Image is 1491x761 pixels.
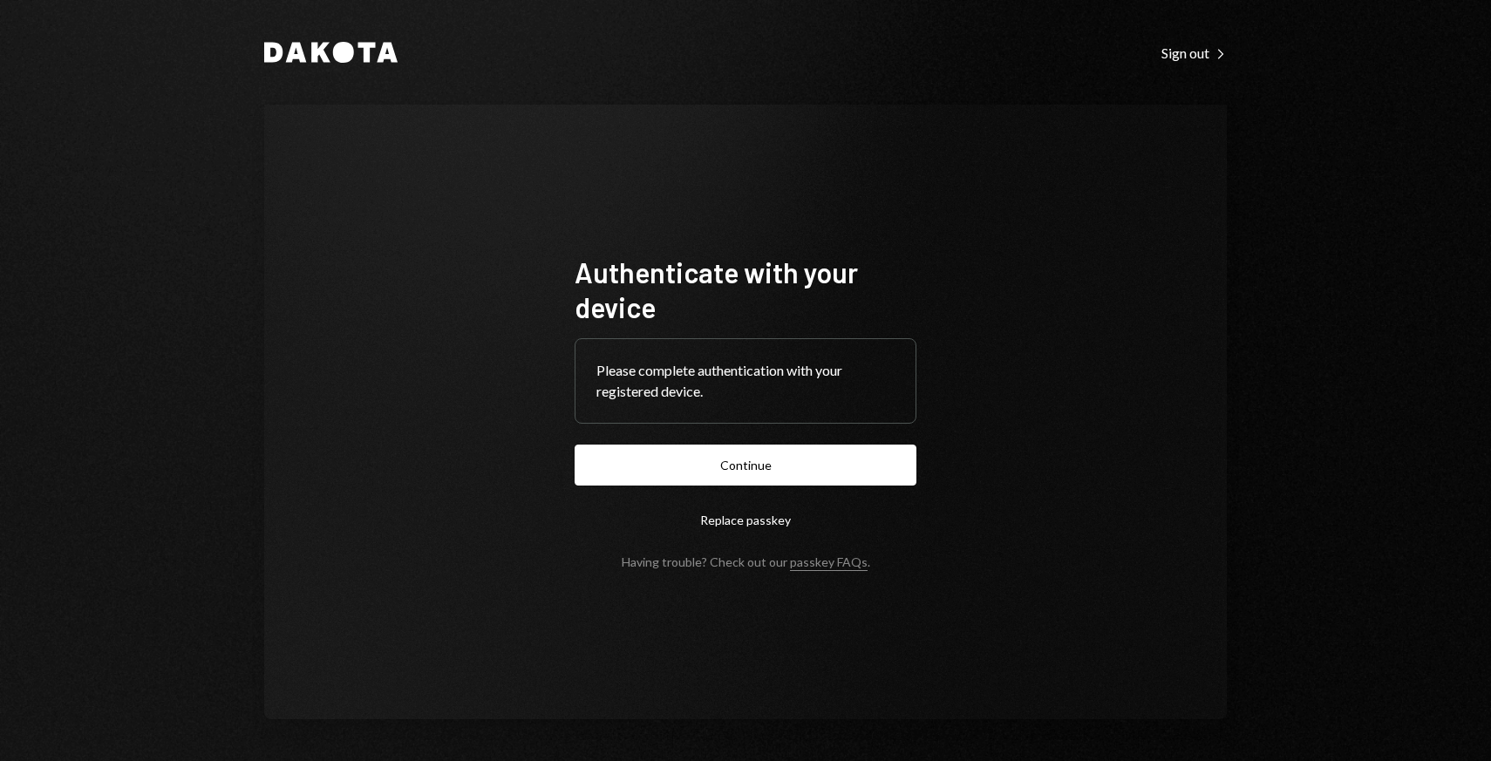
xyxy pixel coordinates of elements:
[1161,43,1227,62] a: Sign out
[596,360,895,402] div: Please complete authentication with your registered device.
[1161,44,1227,62] div: Sign out
[622,554,870,569] div: Having trouble? Check out our .
[790,554,868,571] a: passkey FAQs
[575,255,916,324] h1: Authenticate with your device
[575,445,916,486] button: Continue
[575,499,916,540] button: Replace passkey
